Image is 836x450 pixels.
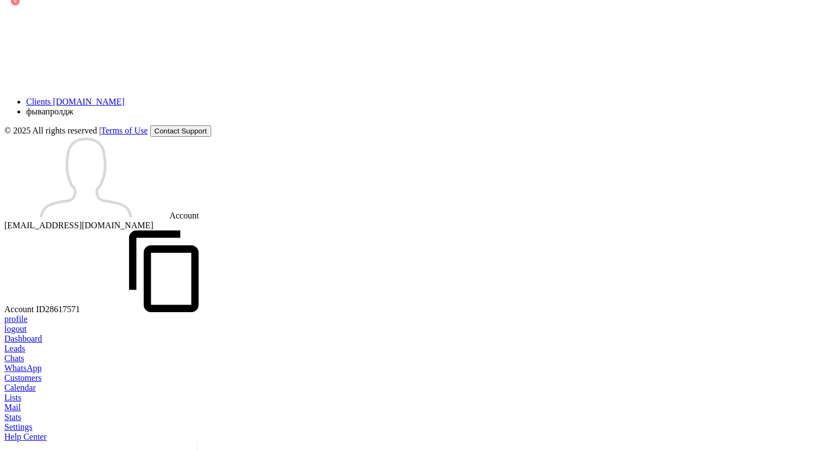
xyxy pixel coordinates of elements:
[4,314,28,324] a: profile
[4,324,27,333] a: logout
[155,127,207,135] span: Contact Support
[4,354,832,363] a: Chats
[169,211,199,220] span: Account
[26,107,73,116] span: фывапролдж
[4,393,832,403] a: Lists
[4,221,832,230] div: [EMAIL_ADDRESS][DOMAIN_NAME]
[4,305,245,314] span: Account ID
[4,344,832,354] a: Leads
[150,126,211,135] a: Contact Support
[26,97,125,106] a: Clients [DOMAIN_NAME]
[4,334,832,344] a: Dashboard
[4,412,832,422] a: Stats
[101,126,148,135] a: Terms of Use
[45,305,245,314] span: 28617571
[150,125,211,137] button: Contact Support
[4,403,832,412] a: Mail
[4,383,832,393] a: Calendar
[4,363,832,373] a: WhatsApp
[4,422,832,432] a: Settings
[4,432,832,442] a: Help Center
[4,126,150,135] span: © 2025 All rights reserved |
[4,373,832,383] a: Customers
